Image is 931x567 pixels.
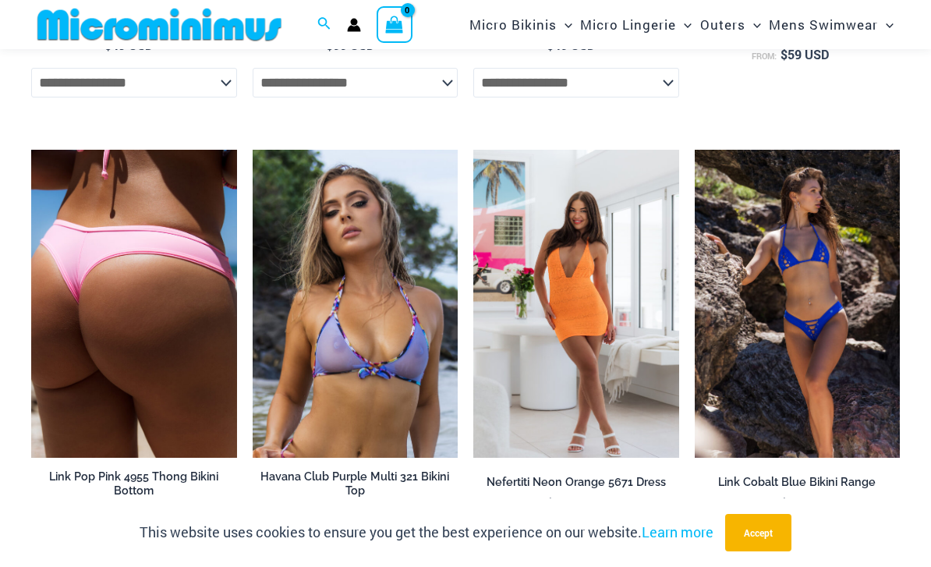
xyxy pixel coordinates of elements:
[253,470,458,498] h2: Havana Club Purple Multi 321 Bikini Top
[695,150,901,458] img: Link Cobalt Blue 3070 Top 4955 Bottom 03
[463,2,900,47] nav: Site Navigation
[473,475,679,495] a: Nefertiti Neon Orange 5671 Dress
[695,475,901,490] h2: Link Cobalt Blue Bikini Range
[642,523,713,541] a: Learn more
[140,521,713,544] p: This website uses cookies to ensure you get the best experience on our website.
[696,5,765,44] a: OutersMenu ToggleMenu Toggle
[31,470,237,498] h2: Link Pop Pink 4955 Thong Bikini Bottom
[473,150,679,458] a: Nefertiti Neon Orange 5671 Dress 01Nefertiti Neon Orange 5671 Dress 02Nefertiti Neon Orange 5671 ...
[700,5,745,44] span: Outers
[253,150,458,458] a: Havana Club Purple Multi 321 Top 01Havana Club Purple Multi 321 Top 451 Bottom 03Havana Club Purp...
[465,5,576,44] a: Micro BikinisMenu ToggleMenu Toggle
[253,470,458,505] a: Havana Club Purple Multi 321 Bikini Top
[473,475,679,490] h2: Nefertiti Neon Orange 5671 Dress
[878,5,894,44] span: Menu Toggle
[745,5,761,44] span: Menu Toggle
[781,46,829,62] bdi: 59 USD
[469,5,557,44] span: Micro Bikinis
[725,514,791,551] button: Accept
[347,18,361,32] a: Account icon link
[473,150,679,458] img: Nefertiti Neon Orange 5671 Dress 01
[547,495,595,512] bdi: 85 USD
[769,5,878,44] span: Mens Swimwear
[557,5,572,44] span: Menu Toggle
[752,51,777,62] span: From:
[781,495,788,512] span: $
[31,150,237,458] img: Link Pop Pink 4955 Bottom 02
[781,46,788,62] span: $
[676,5,692,44] span: Menu Toggle
[695,475,901,495] a: Link Cobalt Blue Bikini Range
[317,15,331,35] a: Search icon link
[377,6,412,42] a: View Shopping Cart, empty
[765,5,897,44] a: Mens SwimwearMenu ToggleMenu Toggle
[31,150,237,458] a: Link Pop Pink 4955 Bottom 01Link Pop Pink 4955 Bottom 02Link Pop Pink 4955 Bottom 02
[580,5,676,44] span: Micro Lingerie
[31,7,288,42] img: MM SHOP LOGO FLAT
[576,5,696,44] a: Micro LingerieMenu ToggleMenu Toggle
[695,150,901,458] a: Link Cobalt Blue 3070 Top 4955 Bottom 03Link Cobalt Blue 3070 Top 4955 Bottom 04Link Cobalt Blue ...
[781,495,829,512] bdi: 49 USD
[547,495,554,512] span: $
[31,470,237,505] a: Link Pop Pink 4955 Thong Bikini Bottom
[253,150,458,458] img: Havana Club Purple Multi 321 Top 01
